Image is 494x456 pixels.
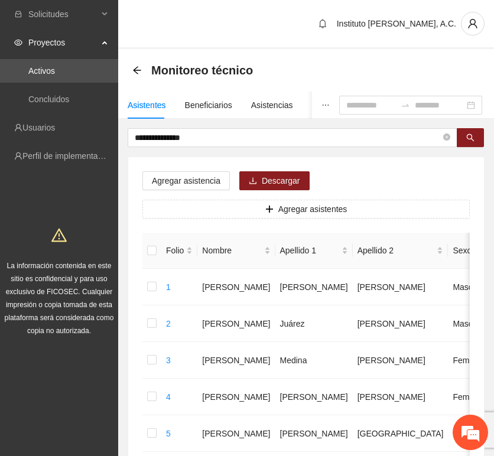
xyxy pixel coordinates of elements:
[128,99,166,112] div: Asistentes
[353,269,448,305] td: [PERSON_NAME]
[443,132,450,144] span: close-circle
[22,151,115,161] a: Perfil de implementadora
[166,282,171,292] a: 1
[357,244,435,257] span: Apellido 2
[197,233,275,269] th: Nombre
[142,171,230,190] button: Agregar asistencia
[166,356,171,365] a: 3
[275,379,353,415] td: [PERSON_NAME]
[28,31,98,54] span: Proyectos
[166,319,171,328] a: 2
[461,18,484,29] span: user
[275,305,353,342] td: Juárez
[51,227,67,243] span: warning
[197,415,275,452] td: [PERSON_NAME]
[278,203,347,216] span: Agregar asistentes
[28,2,98,26] span: Solicitudes
[457,128,484,147] button: search
[262,174,300,187] span: Descargar
[265,205,274,214] span: plus
[401,100,410,110] span: swap-right
[337,19,456,28] span: Instituto [PERSON_NAME], A.C.
[28,95,69,104] a: Concluidos
[197,342,275,379] td: [PERSON_NAME]
[197,379,275,415] td: [PERSON_NAME]
[22,123,55,132] a: Usuarios
[251,99,293,112] div: Asistencias
[202,244,261,257] span: Nombre
[313,14,332,33] button: bell
[239,171,310,190] button: downloadDescargar
[132,66,142,76] div: Back
[166,392,171,402] a: 4
[14,10,22,18] span: inbox
[353,305,448,342] td: [PERSON_NAME]
[275,269,353,305] td: [PERSON_NAME]
[461,12,485,35] button: user
[353,379,448,415] td: [PERSON_NAME]
[275,233,353,269] th: Apellido 1
[132,66,142,75] span: arrow-left
[197,269,275,305] td: [PERSON_NAME]
[152,174,220,187] span: Agregar asistencia
[5,262,114,335] span: La información contenida en este sitio es confidencial y para uso exclusivo de FICOSEC. Cualquier...
[161,233,197,269] th: Folio
[166,244,184,257] span: Folio
[321,101,330,109] span: ellipsis
[353,233,448,269] th: Apellido 2
[443,133,450,141] span: close-circle
[142,200,470,219] button: plusAgregar asistentes
[151,61,253,80] span: Monitoreo técnico
[166,429,171,438] a: 5
[314,19,331,28] span: bell
[275,342,353,379] td: Medina
[453,244,478,257] span: Sexo
[312,92,339,119] button: ellipsis
[280,244,339,257] span: Apellido 1
[197,305,275,342] td: [PERSON_NAME]
[353,415,448,452] td: [GEOGRAPHIC_DATA]
[401,100,410,110] span: to
[353,342,448,379] td: [PERSON_NAME]
[275,415,353,452] td: [PERSON_NAME]
[466,133,474,143] span: search
[249,177,257,186] span: download
[185,99,232,112] div: Beneficiarios
[28,66,55,76] a: Activos
[14,38,22,47] span: eye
